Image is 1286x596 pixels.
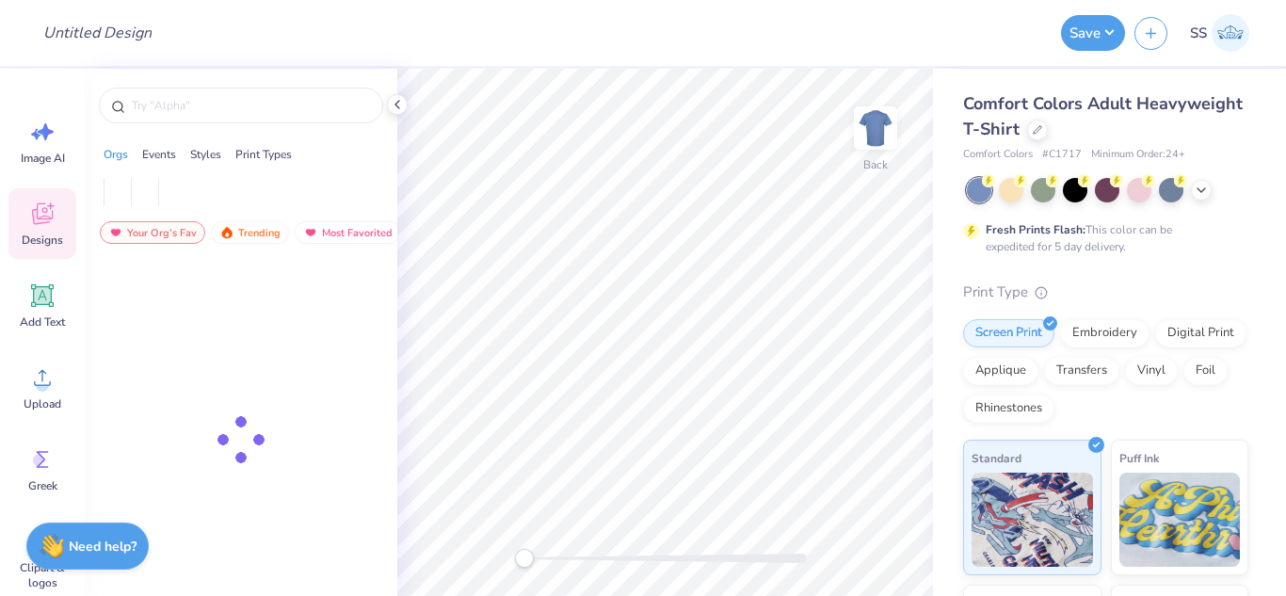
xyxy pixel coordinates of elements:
span: # C1717 [1042,147,1082,163]
div: Back [863,156,888,173]
div: Your Org's Fav [100,221,205,244]
img: Standard [972,473,1093,567]
img: trending.gif [219,226,234,239]
img: most_fav.gif [108,226,123,239]
input: Untitled Design [28,14,167,52]
a: SS [1182,14,1258,52]
div: Print Types [235,146,292,163]
div: Transfers [1044,357,1119,385]
span: Greek [28,478,57,493]
span: SS [1190,23,1207,44]
span: Puff Ink [1119,448,1159,468]
span: Designs [22,233,63,248]
strong: Need help? [69,538,137,556]
input: Try "Alpha" [130,96,371,115]
strong: Fresh Prints Flash: [986,222,1085,237]
div: Most Favorited [295,221,401,244]
span: Comfort Colors Adult Heavyweight T-Shirt [963,92,1243,140]
div: Print Type [963,282,1248,303]
span: Minimum Order: 24 + [1091,147,1185,163]
span: Standard [972,448,1021,468]
div: Applique [963,357,1038,385]
div: Embroidery [1060,319,1149,347]
img: most_fav.gif [303,226,318,239]
span: Clipart & logos [11,560,73,590]
div: Orgs [104,146,128,163]
div: Accessibility label [515,549,534,568]
img: Puff Ink [1119,473,1241,567]
div: This color can be expedited for 5 day delivery. [986,221,1217,255]
div: Trending [211,221,289,244]
span: Comfort Colors [963,147,1033,163]
div: Events [142,146,176,163]
div: Rhinestones [963,395,1054,423]
div: Screen Print [963,319,1054,347]
span: Image AI [21,151,65,166]
div: Styles [190,146,221,163]
button: Save [1061,15,1125,51]
div: Vinyl [1125,357,1178,385]
span: Upload [24,396,61,411]
div: Foil [1183,357,1228,385]
img: Sakshi Solanki [1212,14,1249,52]
span: Add Text [20,314,65,330]
img: Back [857,109,894,147]
div: Digital Print [1155,319,1246,347]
